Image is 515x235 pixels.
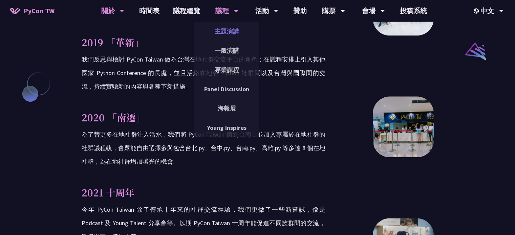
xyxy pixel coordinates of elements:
p: 2020 「南遷」 [82,110,325,124]
a: 專業課程 [194,62,259,78]
a: 主題演講 [194,23,259,39]
img: Locale Icon [474,8,480,14]
span: PyCon TW [24,6,55,16]
p: 2021 十周年 [82,185,325,199]
a: Panel Discussion [194,81,259,97]
p: 我們反思與檢討 PyCon Taiwan 做為台灣在地社群交流平台的角色；在議程安排上引入其他國家 Python Conference 的長處，並且活絡在地各 Python 社群間以及台灣與國際... [82,53,325,93]
p: 為了替更多在地社群注入活水，我們將 PyCon Taiwan 搬到台南，並加入專屬於在地社群的社群議程軌，會眾能自由選擇參與包含台北.py、台中.py、台南.py、高雄.py 等多達 8 個在地... [82,128,325,168]
a: PyCon TW [3,2,61,19]
img: Home icon of PyCon TW 2025 [10,7,20,14]
a: 一般演講 [194,43,259,58]
a: 海報展 [194,100,259,116]
a: Young Inspires [194,120,259,136]
p: 2019 「革新」 [82,35,325,49]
